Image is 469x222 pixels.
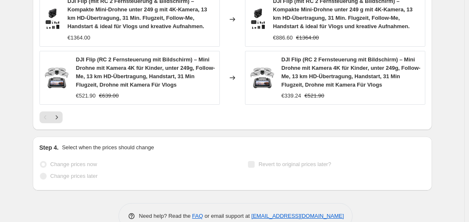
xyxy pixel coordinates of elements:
strike: €521.90 [305,92,324,100]
span: Change prices now [50,161,97,167]
img: 71rkUD2Jd3L_80x.jpg [44,65,69,90]
strike: €639.00 [99,92,119,100]
button: Next [51,111,63,123]
img: 61Agi1qdJfL_80x.jpg [44,7,61,32]
span: DJI Flip (RC 2 Fernsteuerung mit Bildschirm) – Mini Drohne mit Kamera 4K für Kinder, unter 249g, ... [76,56,215,88]
div: €339.24 [282,92,301,100]
span: Revert to original prices later? [258,161,331,167]
span: Change prices later [50,173,98,179]
h2: Step 4. [40,143,59,152]
span: Need help? Read the [139,213,192,219]
a: [EMAIL_ADDRESS][DOMAIN_NAME] [251,213,344,219]
div: €1364.00 [68,34,90,42]
nav: Pagination [40,111,63,123]
img: 71rkUD2Jd3L_80x.jpg [250,65,275,90]
div: €886.60 [273,34,293,42]
div: €521.90 [76,92,96,100]
span: or email support at [203,213,251,219]
span: DJI Flip (RC 2 Fernsteuerung mit Bildschirm) – Mini Drohne mit Kamera 4K für Kinder, unter 249g, ... [282,56,421,88]
p: Select when the prices should change [62,143,154,152]
img: 61Agi1qdJfL_80x.jpg [250,7,266,32]
a: FAQ [192,213,203,219]
strike: €1364.00 [296,34,319,42]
